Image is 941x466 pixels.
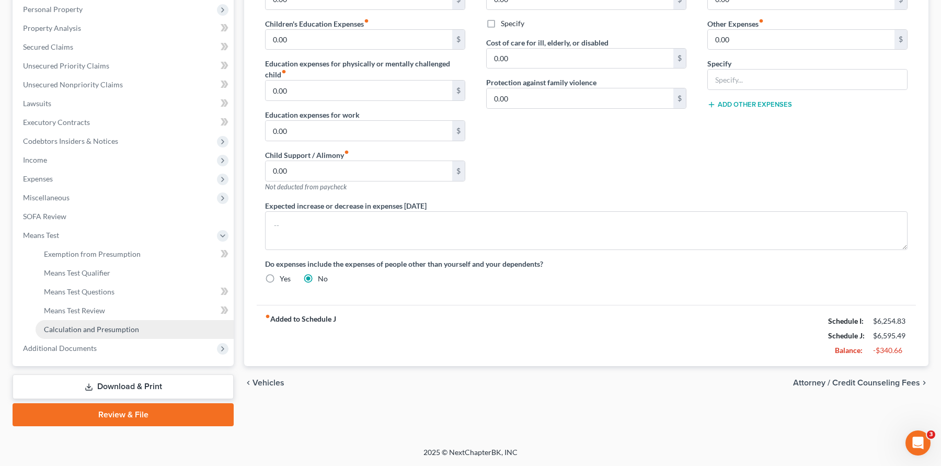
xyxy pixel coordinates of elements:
[708,70,907,89] input: Specify...
[828,316,864,325] strong: Schedule I:
[265,258,908,269] label: Do expenses include the expenses of people other than yourself and your dependents?
[266,161,452,181] input: --
[23,155,47,164] span: Income
[873,345,908,356] div: -$340.66
[828,331,865,340] strong: Schedule J:
[920,379,928,387] i: chevron_right
[36,301,234,320] a: Means Test Review
[894,30,907,50] div: $
[265,109,360,120] label: Education expenses for work
[36,245,234,264] a: Exemption from Presumption
[873,331,908,341] div: $6,595.49
[927,430,935,439] span: 3
[253,379,284,387] span: Vehicles
[318,274,328,284] label: No
[707,58,731,69] label: Specify
[835,346,863,355] strong: Balance:
[173,447,768,466] div: 2025 © NextChapterBK, INC
[23,193,70,202] span: Miscellaneous
[23,61,109,70] span: Unsecured Priority Claims
[452,81,465,100] div: $
[244,379,284,387] button: chevron_left Vehicles
[793,379,928,387] button: Attorney / Credit Counseling Fees chevron_right
[265,18,369,29] label: Children's Education Expenses
[44,306,105,315] span: Means Test Review
[281,69,286,74] i: fiber_manual_record
[265,58,465,80] label: Education expenses for physically or mentally challenged child
[23,174,53,183] span: Expenses
[265,314,336,358] strong: Added to Schedule J
[23,118,90,127] span: Executory Contracts
[23,5,83,14] span: Personal Property
[905,430,931,456] iframe: Intercom live chat
[873,316,908,326] div: $6,254.83
[36,320,234,339] a: Calculation and Presumption
[452,161,465,181] div: $
[707,100,792,109] button: Add Other Expenses
[15,94,234,113] a: Lawsuits
[23,137,118,145] span: Codebtors Insiders & Notices
[487,88,673,108] input: --
[244,379,253,387] i: chevron_left
[266,30,452,50] input: --
[44,287,114,296] span: Means Test Questions
[265,150,349,161] label: Child Support / Alimony
[280,274,291,284] label: Yes
[23,99,51,108] span: Lawsuits
[44,325,139,334] span: Calculation and Presumption
[452,30,465,50] div: $
[23,24,81,32] span: Property Analysis
[344,150,349,155] i: fiber_manual_record
[793,379,920,387] span: Attorney / Credit Counseling Fees
[15,56,234,75] a: Unsecured Priority Claims
[13,374,234,399] a: Download & Print
[23,212,66,221] span: SOFA Review
[265,314,270,319] i: fiber_manual_record
[15,38,234,56] a: Secured Claims
[707,18,764,29] label: Other Expenses
[44,249,141,258] span: Exemption from Presumption
[15,19,234,38] a: Property Analysis
[266,121,452,141] input: --
[15,75,234,94] a: Unsecured Nonpriority Claims
[23,231,59,240] span: Means Test
[15,113,234,132] a: Executory Contracts
[265,200,427,211] label: Expected increase or decrease in expenses [DATE]
[266,81,452,100] input: --
[15,207,234,226] a: SOFA Review
[36,282,234,301] a: Means Test Questions
[364,18,369,24] i: fiber_manual_record
[23,42,73,51] span: Secured Claims
[23,344,97,353] span: Additional Documents
[265,183,347,191] span: Not deducted from paycheck
[23,80,123,89] span: Unsecured Nonpriority Claims
[673,88,686,108] div: $
[486,77,596,88] label: Protection against family violence
[759,18,764,24] i: fiber_manual_record
[486,37,609,48] label: Cost of care for ill, elderly, or disabled
[452,121,465,141] div: $
[501,18,524,29] label: Specify
[673,49,686,69] div: $
[708,30,894,50] input: --
[44,268,110,277] span: Means Test Qualifier
[36,264,234,282] a: Means Test Qualifier
[13,403,234,426] a: Review & File
[487,49,673,69] input: --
